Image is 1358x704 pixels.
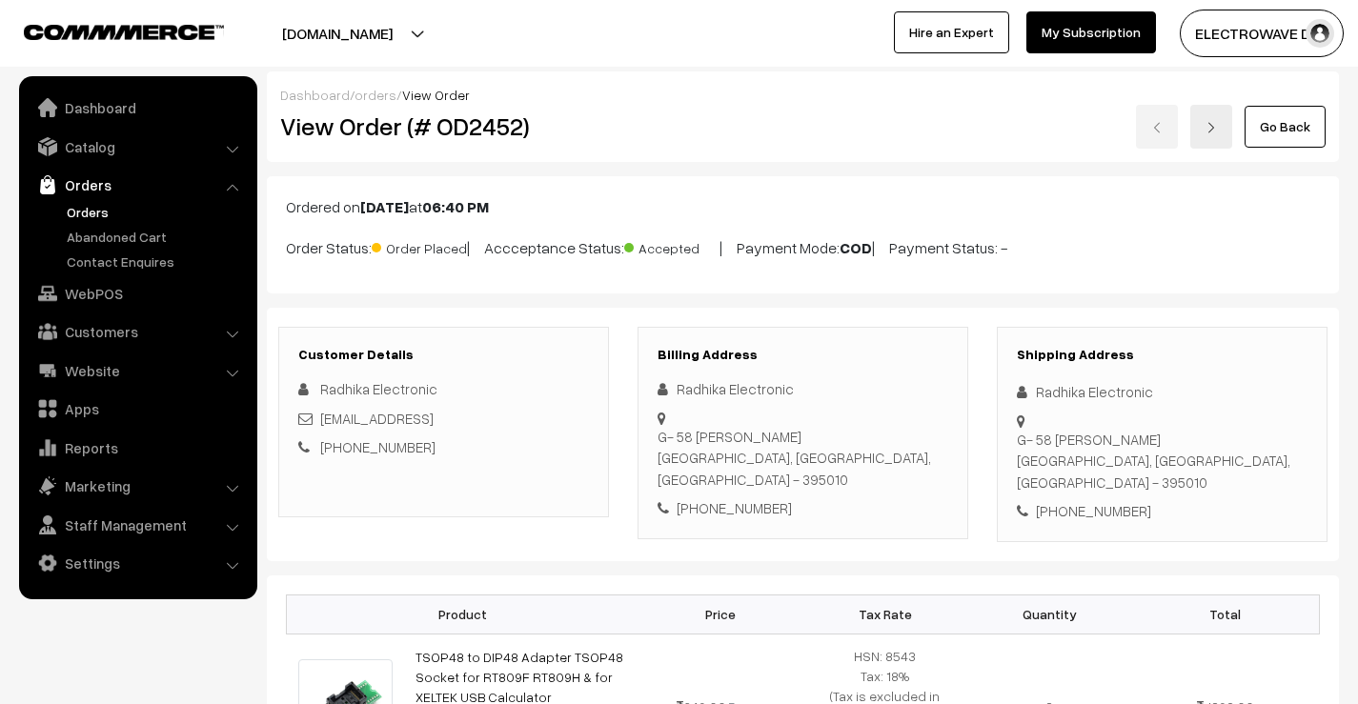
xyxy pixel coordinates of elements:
span: Accepted [624,233,720,258]
a: Dashboard [280,87,350,103]
a: Settings [24,546,251,580]
a: [EMAIL_ADDRESS] [320,410,434,427]
b: 06:40 PM [422,197,489,216]
div: [PHONE_NUMBER] [1017,500,1307,522]
a: Staff Management [24,508,251,542]
th: Product [287,594,639,634]
a: Marketing [24,469,251,503]
button: ELECTROWAVE DE… [1180,10,1344,57]
img: right-arrow.png [1206,122,1217,133]
a: orders [355,87,396,103]
a: Dashboard [24,91,251,125]
div: / / [280,85,1326,105]
div: Radhika Electronic [658,378,948,400]
img: user [1306,19,1334,48]
a: WebPOS [24,276,251,311]
h3: Shipping Address [1017,347,1307,363]
a: Contact Enquires [62,251,251,272]
a: Hire an Expert [894,11,1009,53]
a: Orders [24,168,251,202]
span: View Order [402,87,470,103]
th: Tax Rate [802,594,966,634]
a: Abandoned Cart [62,227,251,247]
p: Ordered on at [286,195,1320,218]
a: Customers [24,314,251,349]
span: Order Placed [372,233,467,258]
a: Reports [24,431,251,465]
div: G- 58 [PERSON_NAME] [GEOGRAPHIC_DATA], [GEOGRAPHIC_DATA], [GEOGRAPHIC_DATA] - 395010 [658,426,948,491]
h3: Customer Details [298,347,589,363]
th: Quantity [967,594,1131,634]
div: Radhika Electronic [1017,381,1307,403]
span: Radhika Electronic [320,380,437,397]
th: Price [638,594,802,634]
a: Apps [24,392,251,426]
h3: Billing Address [658,347,948,363]
b: COD [840,238,872,257]
a: Go Back [1245,106,1326,148]
a: My Subscription [1026,11,1156,53]
h2: View Order (# OD2452) [280,111,610,141]
a: COMMMERCE [24,19,191,42]
a: [PHONE_NUMBER] [320,438,436,455]
div: [PHONE_NUMBER] [658,497,948,519]
button: [DOMAIN_NAME] [215,10,459,57]
p: Order Status: | Accceptance Status: | Payment Mode: | Payment Status: - [286,233,1320,259]
img: COMMMERCE [24,25,224,39]
th: Total [1131,594,1319,634]
a: Orders [62,202,251,222]
a: Website [24,353,251,388]
div: G- 58 [PERSON_NAME] [GEOGRAPHIC_DATA], [GEOGRAPHIC_DATA], [GEOGRAPHIC_DATA] - 395010 [1017,429,1307,493]
b: [DATE] [360,197,409,216]
a: Catalog [24,130,251,164]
